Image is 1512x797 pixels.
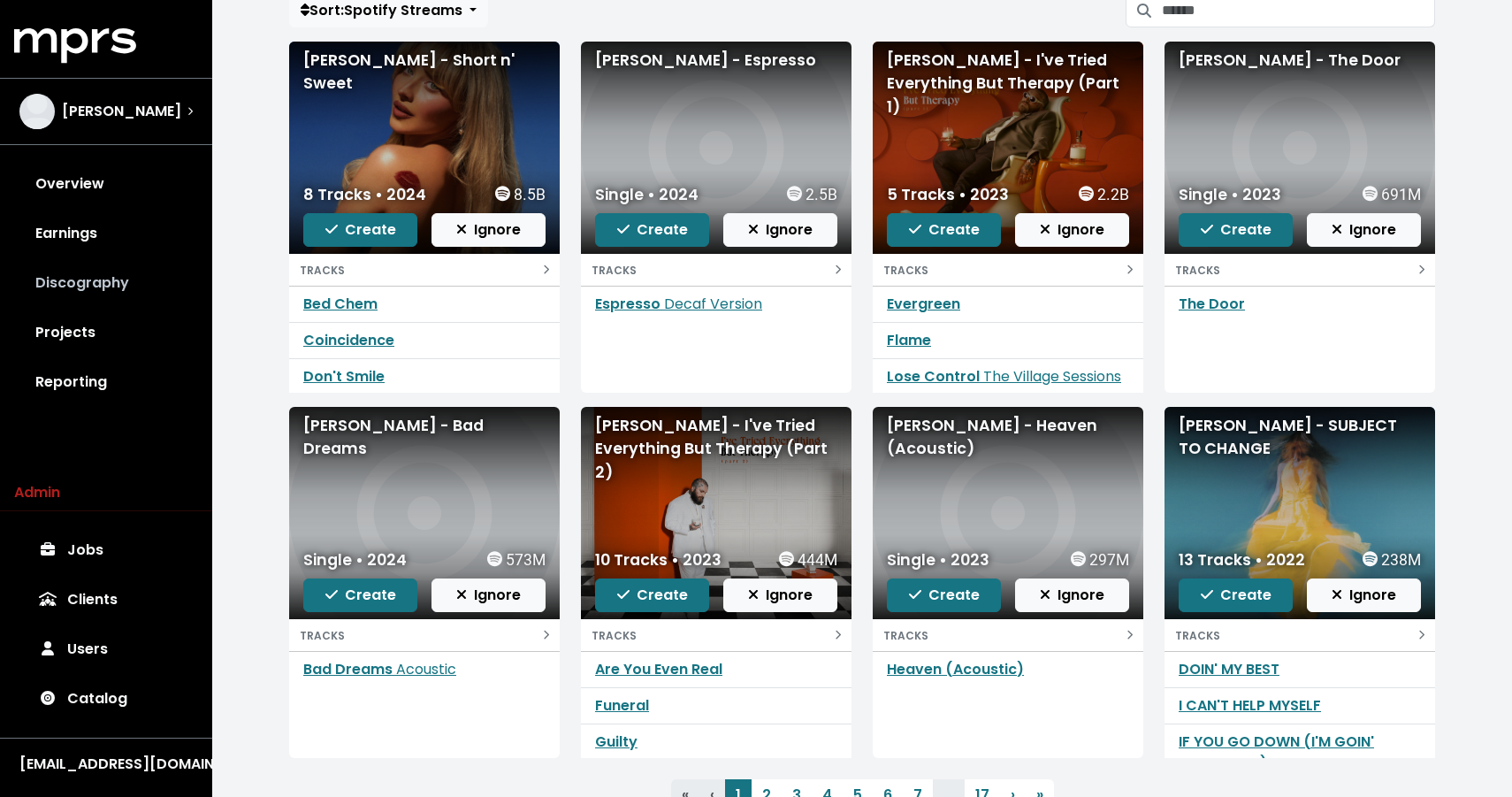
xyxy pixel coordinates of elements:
div: 10 Tracks • 2023 [595,548,722,571]
span: Ignore [1040,219,1104,240]
div: [PERSON_NAME] - I've Tried Everything But Therapy (Part 2) [595,414,837,484]
a: Heaven (Acoustic) [887,659,1024,679]
div: Single • 2023 [1179,183,1281,206]
a: I CAN'T HELP MYSELF [1179,695,1321,716]
span: Create [1201,585,1271,605]
a: Earnings [14,209,198,258]
div: 13 Tracks • 2022 [1179,548,1305,571]
div: 8.5B [495,183,546,206]
div: [PERSON_NAME] - Heaven (Acoustic) [887,414,1129,461]
a: Jobs [14,525,198,575]
small: TRACKS [1175,628,1220,643]
span: Ignore [1040,585,1104,605]
a: Catalog [14,674,198,724]
button: TRACKS [1165,254,1435,286]
button: TRACKS [873,254,1143,286]
span: The Village Sessions [983,366,1121,387]
button: Ignore [723,213,837,247]
div: 297M [1071,548,1129,571]
span: Create [617,219,688,240]
span: Ignore [456,585,521,605]
span: Ignore [1332,585,1396,605]
div: 444M [779,548,837,571]
a: Don't Smile [303,366,385,387]
span: Ignore [1332,219,1396,240]
span: Create [325,585,396,605]
a: Overview [14,159,198,209]
button: Ignore [723,579,837,612]
button: TRACKS [289,619,560,651]
div: [EMAIL_ADDRESS][DOMAIN_NAME] [19,754,193,775]
a: Coincidence [303,330,394,350]
span: Acoustic [396,659,456,679]
span: Decaf Version [664,294,762,314]
button: [EMAIL_ADDRESS][DOMAIN_NAME] [14,753,198,776]
a: mprs logo [14,34,136,55]
div: Single • 2023 [887,548,989,571]
button: Create [595,579,709,612]
button: TRACKS [581,619,851,651]
button: TRACKS [873,619,1143,651]
button: TRACKS [581,254,851,286]
div: [PERSON_NAME] - Bad Dreams [303,414,546,461]
button: Ignore [431,213,546,247]
a: Lose Control The Village Sessions [887,366,1121,387]
button: Create [887,213,1001,247]
div: 573M [487,548,546,571]
div: 691M [1363,183,1421,206]
a: DOIN' MY BEST [1179,659,1279,679]
div: 238M [1363,548,1421,571]
button: Ignore [1015,213,1129,247]
small: TRACKS [592,263,637,278]
div: Single • 2024 [595,183,699,206]
div: 8 Tracks • 2024 [303,183,426,206]
button: Create [303,213,417,247]
span: Create [909,219,980,240]
button: TRACKS [289,254,560,286]
a: The Door [1179,294,1245,314]
div: [PERSON_NAME] - SUBJECT TO CHANGE [1179,414,1421,461]
button: Ignore [1015,579,1129,612]
span: Ignore [748,219,813,240]
small: TRACKS [1175,263,1220,278]
button: Create [1179,213,1293,247]
a: Flame [887,330,931,350]
button: Ignore [1307,213,1421,247]
button: TRACKS [1165,619,1435,651]
button: Create [1179,579,1293,612]
a: Bed Chem [303,294,378,314]
div: [PERSON_NAME] - I've Tried Everything But Therapy (Part 1) [887,49,1129,119]
small: TRACKS [300,628,345,643]
a: Guilty [595,732,638,752]
span: Create [909,585,980,605]
a: Bad Dreams Acoustic [303,659,456,679]
span: Create [617,585,688,605]
a: Users [14,625,198,674]
button: Create [303,579,417,612]
small: TRACKS [592,628,637,643]
a: Reporting [14,357,198,407]
a: IF YOU GO DOWN (I'M GOIN' DOWN TOO) [1179,732,1374,773]
button: Ignore [431,579,546,612]
a: Projects [14,308,198,357]
a: Are You Even Real [595,659,722,679]
small: TRACKS [883,263,928,278]
a: Funeral [595,695,649,716]
button: Create [887,579,1001,612]
div: 2.5B [787,183,837,206]
span: Ignore [456,219,521,240]
button: Ignore [1307,579,1421,612]
div: Single • 2024 [303,548,407,571]
div: 2.2B [1079,183,1129,206]
a: Clients [14,575,198,625]
a: Espresso Decaf Version [595,294,762,314]
span: Create [1201,219,1271,240]
div: 5 Tracks • 2023 [887,183,1009,206]
small: TRACKS [883,628,928,643]
a: Evergreen [887,294,960,314]
img: The selected account / producer [19,94,55,129]
a: Discography [14,258,198,308]
small: TRACKS [300,263,345,278]
div: [PERSON_NAME] - Espresso [595,49,837,72]
span: Ignore [748,585,813,605]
